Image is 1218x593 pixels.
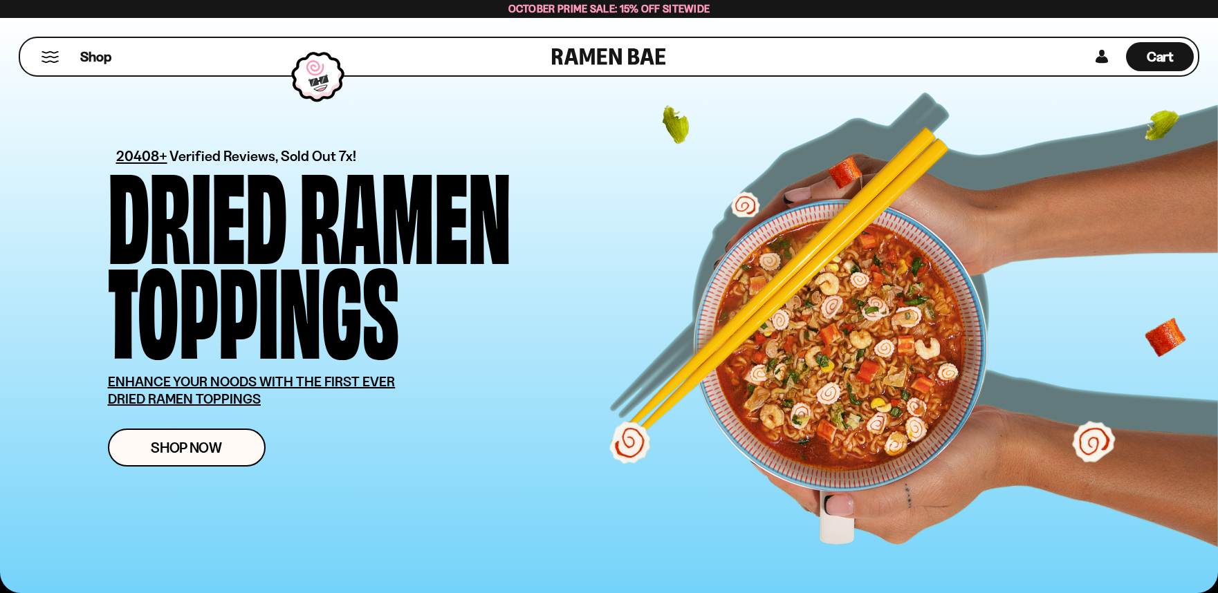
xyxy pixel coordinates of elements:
[108,373,396,407] u: ENHANCE YOUR NOODS WITH THE FIRST EVER DRIED RAMEN TOPPINGS
[108,429,266,467] a: Shop Now
[80,42,111,71] a: Shop
[151,440,222,455] span: Shop Now
[41,51,59,63] button: Mobile Menu Trigger
[108,163,287,258] div: Dried
[1126,38,1194,75] div: Cart
[508,2,710,15] span: October Prime Sale: 15% off Sitewide
[1147,48,1174,65] span: Cart
[108,258,399,352] div: Toppings
[299,163,511,258] div: Ramen
[80,48,111,66] span: Shop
